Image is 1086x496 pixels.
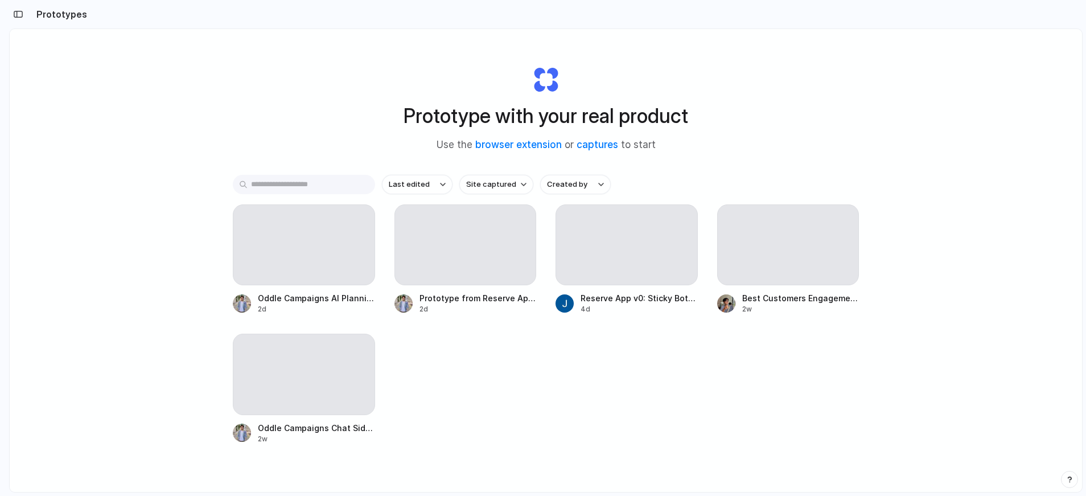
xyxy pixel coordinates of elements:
[394,204,537,314] a: Prototype from Reserve App v02d
[547,179,587,190] span: Created by
[437,138,656,153] span: Use the or to start
[233,204,375,314] a: Oddle Campaigns AI Planning Modal2d
[258,422,375,434] span: Oddle Campaigns Chat Sidebar
[459,175,533,194] button: Site captured
[389,179,430,190] span: Last edited
[382,175,452,194] button: Last edited
[466,179,516,190] span: Site captured
[581,292,698,304] span: Reserve App v0: Sticky Bottom Navigation
[717,204,859,314] a: Best Customers Engagement Component2w
[258,434,375,444] div: 2w
[742,304,859,314] div: 2w
[581,304,698,314] div: 4d
[475,139,562,150] a: browser extension
[556,204,698,314] a: Reserve App v0: Sticky Bottom Navigation4d
[540,175,611,194] button: Created by
[419,292,537,304] span: Prototype from Reserve App v0
[577,139,618,150] a: captures
[258,292,375,304] span: Oddle Campaigns AI Planning Modal
[258,304,375,314] div: 2d
[419,304,537,314] div: 2d
[233,334,375,444] a: Oddle Campaigns Chat Sidebar2w
[404,101,688,131] h1: Prototype with your real product
[32,7,87,21] h2: Prototypes
[742,292,859,304] span: Best Customers Engagement Component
